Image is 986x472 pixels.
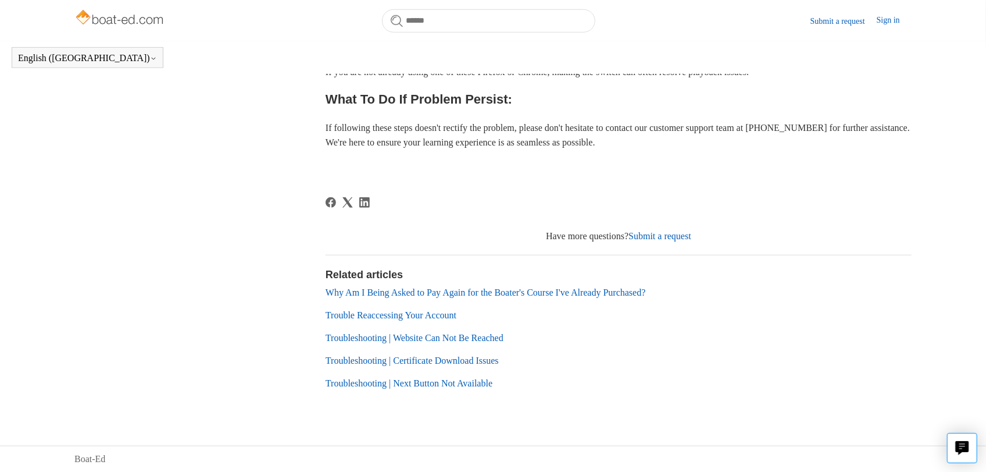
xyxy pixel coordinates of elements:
a: Trouble Reaccessing Your Account [326,310,456,320]
a: Sign in [877,14,912,28]
svg: Share this page on X Corp [342,197,353,208]
a: Boat-Ed [74,452,105,466]
a: Facebook [326,197,336,208]
a: Troubleshooting | Certificate Download Issues [326,356,499,365]
a: X Corp [342,197,353,208]
h2: What To Do If Problem Persist: [326,89,912,109]
svg: Share this page on Facebook [326,197,336,208]
svg: Share this page on LinkedIn [359,197,370,208]
div: Have more questions? [326,229,912,243]
a: Submit a request [628,231,691,241]
h2: Related articles [326,267,912,283]
a: Troubleshooting | Next Button Not Available [326,378,492,388]
a: Submit a request [810,15,877,27]
a: Troubleshooting | Website Can Not Be Reached [326,333,503,343]
input: Search [382,9,595,33]
button: English ([GEOGRAPHIC_DATA]) [18,53,157,63]
a: Why Am I Being Asked to Pay Again for the Boater's Course I've Already Purchased? [326,288,646,297]
p: If following these steps doesn't rectify the problem, please don't hesitate to contact our custom... [326,120,912,150]
a: LinkedIn [359,197,370,208]
img: Boat-Ed Help Center home page [74,7,167,30]
button: Live chat [947,433,977,463]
